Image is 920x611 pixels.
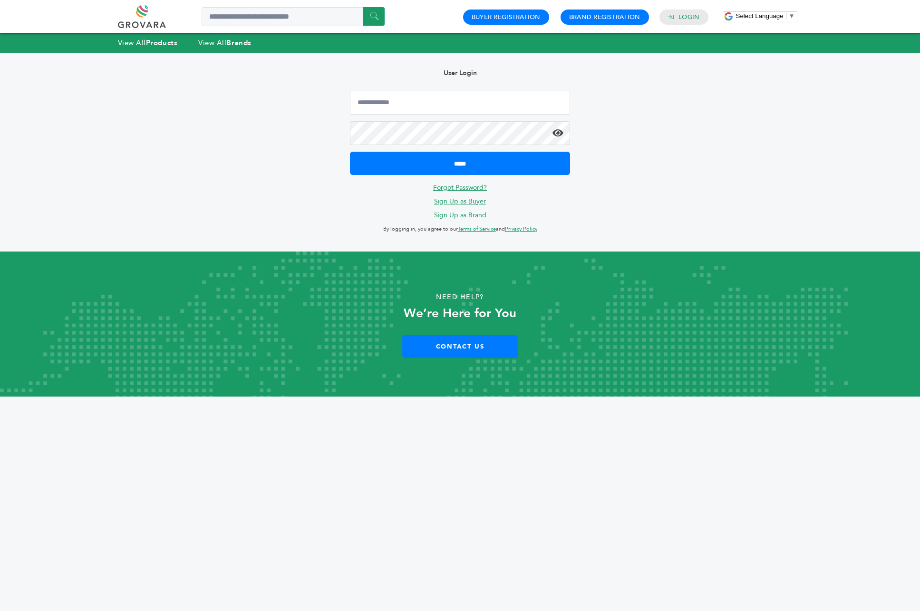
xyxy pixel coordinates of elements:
[472,13,541,21] a: Buyer Registration
[198,38,252,48] a: View AllBrands
[226,38,251,48] strong: Brands
[736,12,795,19] a: Select Language​
[789,12,795,19] span: ▼
[46,290,874,304] p: Need Help?
[678,13,699,21] a: Login
[350,223,571,235] p: By logging in, you agree to our and
[202,7,385,26] input: Search a product or brand...
[434,211,486,220] a: Sign Up as Brand
[569,13,640,21] a: Brand Registration
[434,197,486,206] a: Sign Up as Buyer
[146,38,177,48] strong: Products
[458,225,496,233] a: Terms of Service
[404,305,516,322] strong: We’re Here for You
[350,121,571,145] input: Password
[444,68,477,78] b: User Login
[786,12,786,19] span: ​
[118,38,178,48] a: View AllProducts
[402,335,518,358] a: Contact Us
[433,183,487,192] a: Forgot Password?
[736,12,784,19] span: Select Language
[505,225,537,233] a: Privacy Policy
[350,91,571,115] input: Email Address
